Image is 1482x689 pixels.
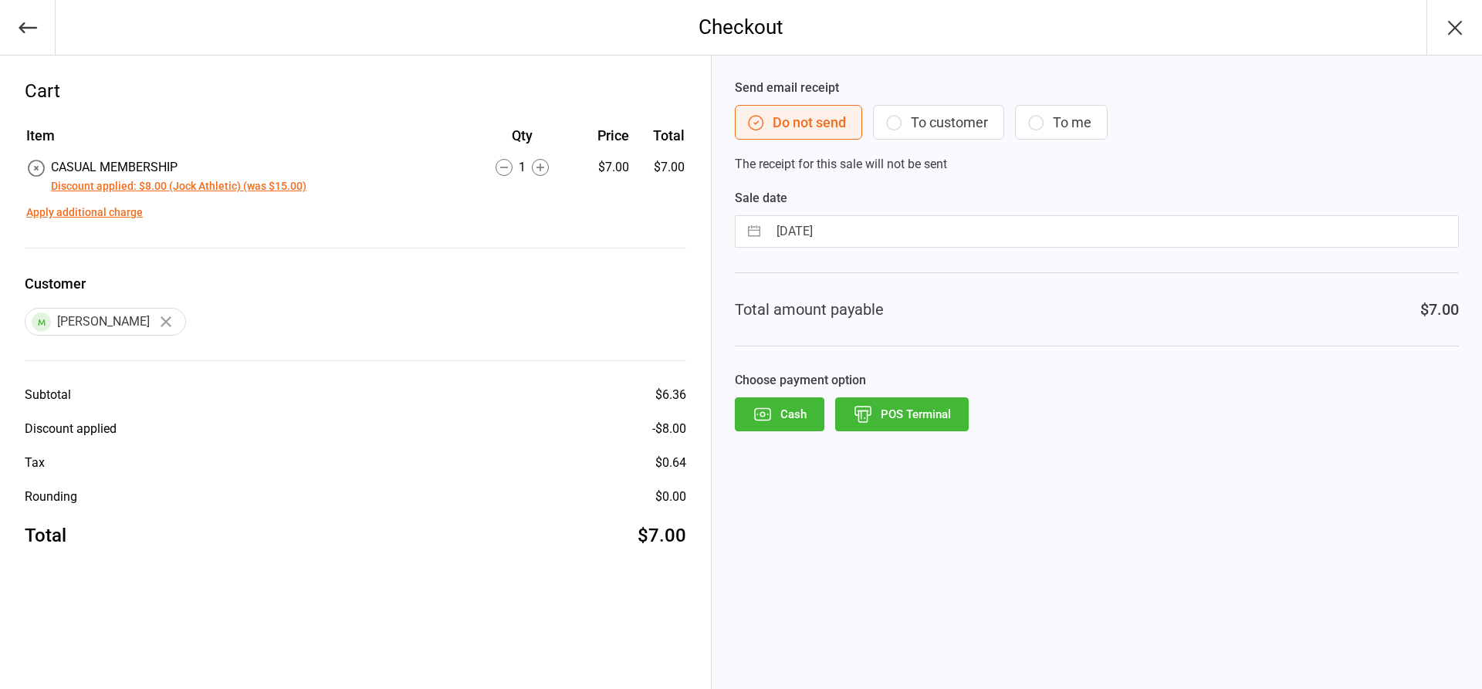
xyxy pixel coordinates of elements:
div: $7.00 [577,158,629,177]
div: $7.00 [1420,298,1459,321]
div: Subtotal [25,386,71,404]
div: $0.64 [655,454,686,472]
button: To customer [873,105,1004,140]
div: $6.36 [655,386,686,404]
label: Sale date [735,189,1459,208]
div: Total [25,522,66,549]
label: Customer [25,273,686,294]
div: [PERSON_NAME] [25,308,186,336]
button: Do not send [735,105,862,140]
div: The receipt for this sale will not be sent [735,79,1459,174]
div: Price [577,125,629,146]
span: CASUAL MEMBERSHIP [51,160,178,174]
td: $7.00 [635,158,684,195]
div: Tax [25,454,45,472]
th: Total [635,125,684,157]
div: 1 [469,158,576,177]
div: $0.00 [655,488,686,506]
button: Discount applied: $8.00 (Jock Athletic) (was $15.00) [51,178,306,194]
th: Item [26,125,467,157]
div: Total amount payable [735,298,884,321]
div: Rounding [25,488,77,506]
button: Apply additional charge [26,204,143,221]
label: Choose payment option [735,371,1459,390]
button: POS Terminal [835,397,969,431]
label: Send email receipt [735,79,1459,97]
th: Qty [469,125,576,157]
div: $7.00 [638,522,686,549]
button: Cash [735,397,824,431]
div: - $8.00 [652,420,686,438]
button: To me [1015,105,1108,140]
div: Discount applied [25,420,117,438]
div: Cart [25,77,686,105]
